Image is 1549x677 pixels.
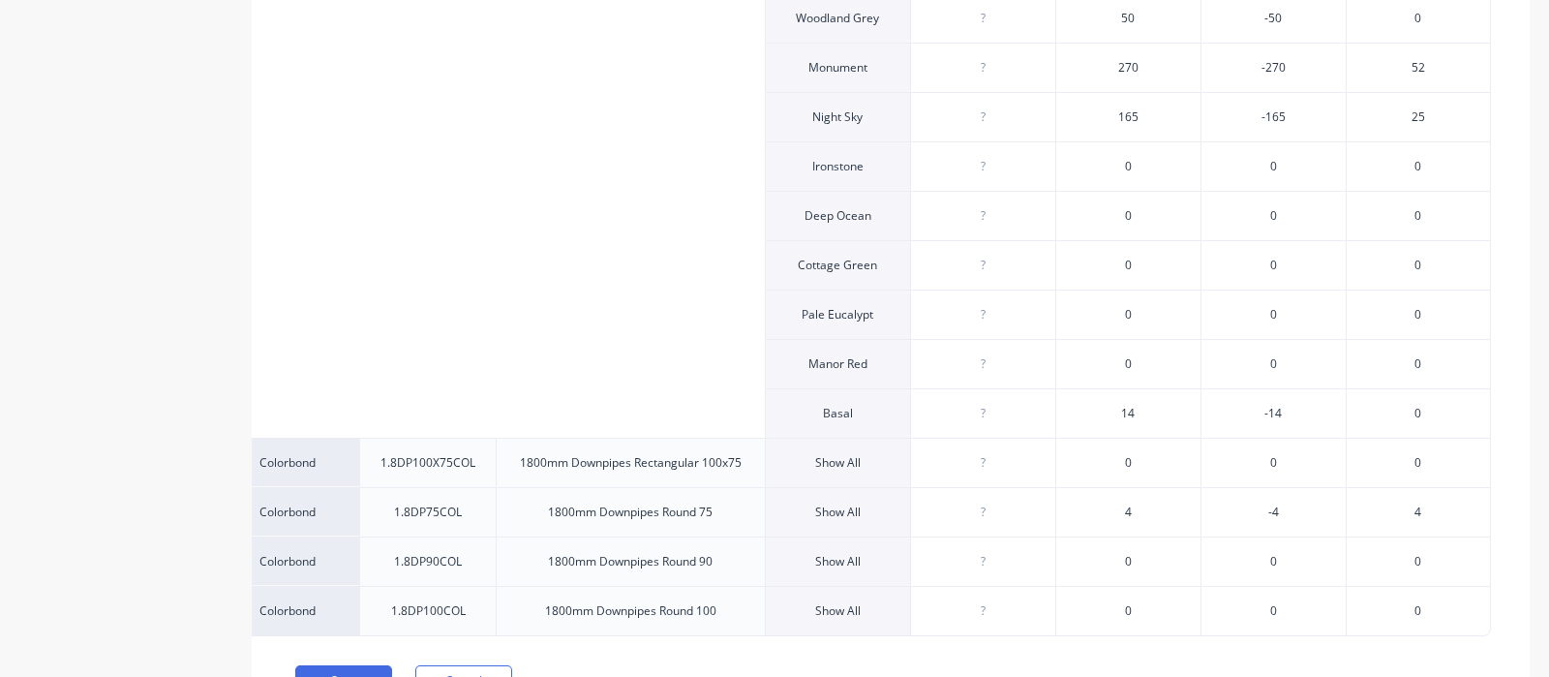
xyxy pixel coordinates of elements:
[815,602,861,620] div: Show All
[1412,108,1425,126] span: 25
[911,93,1055,141] div: ?
[1125,602,1132,620] span: 0
[911,538,1055,586] div: ?
[1121,405,1135,422] span: 14
[1414,602,1421,620] span: 0
[1412,59,1425,77] span: 52
[1125,158,1132,175] span: 0
[765,92,910,141] div: Night Sky
[1200,92,1346,141] div: -165
[1118,59,1139,77] span: 270
[1200,537,1346,586] div: 0
[1414,207,1421,225] span: 0
[1414,504,1421,521] span: 4
[1414,306,1421,323] span: 0
[1200,586,1346,636] div: 0
[1125,553,1132,570] span: 0
[911,340,1055,388] div: ?
[548,553,713,570] div: 1800mm Downpipes Round 90
[214,586,359,636] div: Colorbond
[911,44,1055,92] div: ?
[765,43,910,92] div: Monument
[1414,405,1421,422] span: 0
[1125,355,1132,373] span: 0
[1414,454,1421,472] span: 0
[1414,553,1421,570] span: 0
[911,439,1055,487] div: ?
[1200,43,1346,92] div: -270
[214,438,359,487] div: Colorbond
[1125,306,1132,323] span: 0
[545,602,716,620] div: 1800mm Downpipes Round 100
[1200,339,1346,388] div: 0
[765,191,910,240] div: Deep Ocean
[815,454,861,472] div: Show All
[765,339,910,388] div: Manor Red
[1200,487,1346,537] div: -4
[520,454,742,472] div: 1800mm Downpipes Rectangular 100x75
[911,587,1055,635] div: ?
[1200,141,1346,191] div: 0
[1200,240,1346,290] div: 0
[911,488,1055,537] div: ?
[1414,257,1421,274] span: 0
[1118,108,1139,126] span: 165
[1200,191,1346,240] div: 0
[911,142,1055,191] div: ?
[380,454,475,472] div: 1.8DP100X75COL
[911,192,1055,240] div: ?
[765,240,910,290] div: Cottage Green
[1125,207,1132,225] span: 0
[765,141,910,191] div: Ironstone
[1200,438,1346,487] div: 0
[1200,290,1346,339] div: 0
[1414,10,1421,27] span: 0
[1414,158,1421,175] span: 0
[394,553,462,570] div: 1.8DP90COL
[1200,388,1346,438] div: -14
[815,553,861,570] div: Show All
[548,504,713,521] div: 1800mm Downpipes Round 75
[1121,10,1135,27] span: 50
[815,504,861,521] div: Show All
[1125,454,1132,472] span: 0
[214,537,359,586] div: Colorbond
[391,602,466,620] div: 1.8DP100COL
[214,487,359,537] div: Colorbond
[1125,257,1132,274] span: 0
[765,388,910,438] div: Basal
[1414,355,1421,373] span: 0
[765,290,910,339] div: Pale Eucalypt
[911,389,1055,438] div: ?
[911,291,1055,339] div: ?
[911,241,1055,290] div: ?
[1125,504,1132,521] span: 4
[394,504,462,521] div: 1.8DP75COL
